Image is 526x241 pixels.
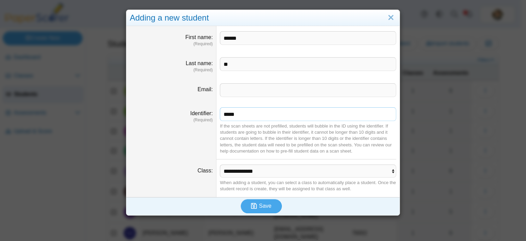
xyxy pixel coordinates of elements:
dfn: (Required) [130,41,213,47]
span: Save [259,203,271,209]
div: If the scan sheets are not prefilled, students will bubble in the ID using the identifier. If stu... [220,123,396,154]
label: Class [198,168,213,173]
label: Email [198,86,213,92]
button: Save [241,199,282,213]
a: Close [386,12,396,24]
label: Last name [186,60,213,66]
label: First name [185,34,213,40]
div: When adding a student, you can select a class to automatically place a student. Once the student ... [220,180,396,192]
dfn: (Required) [130,67,213,73]
div: Adding a new student [126,10,400,26]
dfn: (Required) [130,117,213,123]
label: Identifier [190,110,213,116]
